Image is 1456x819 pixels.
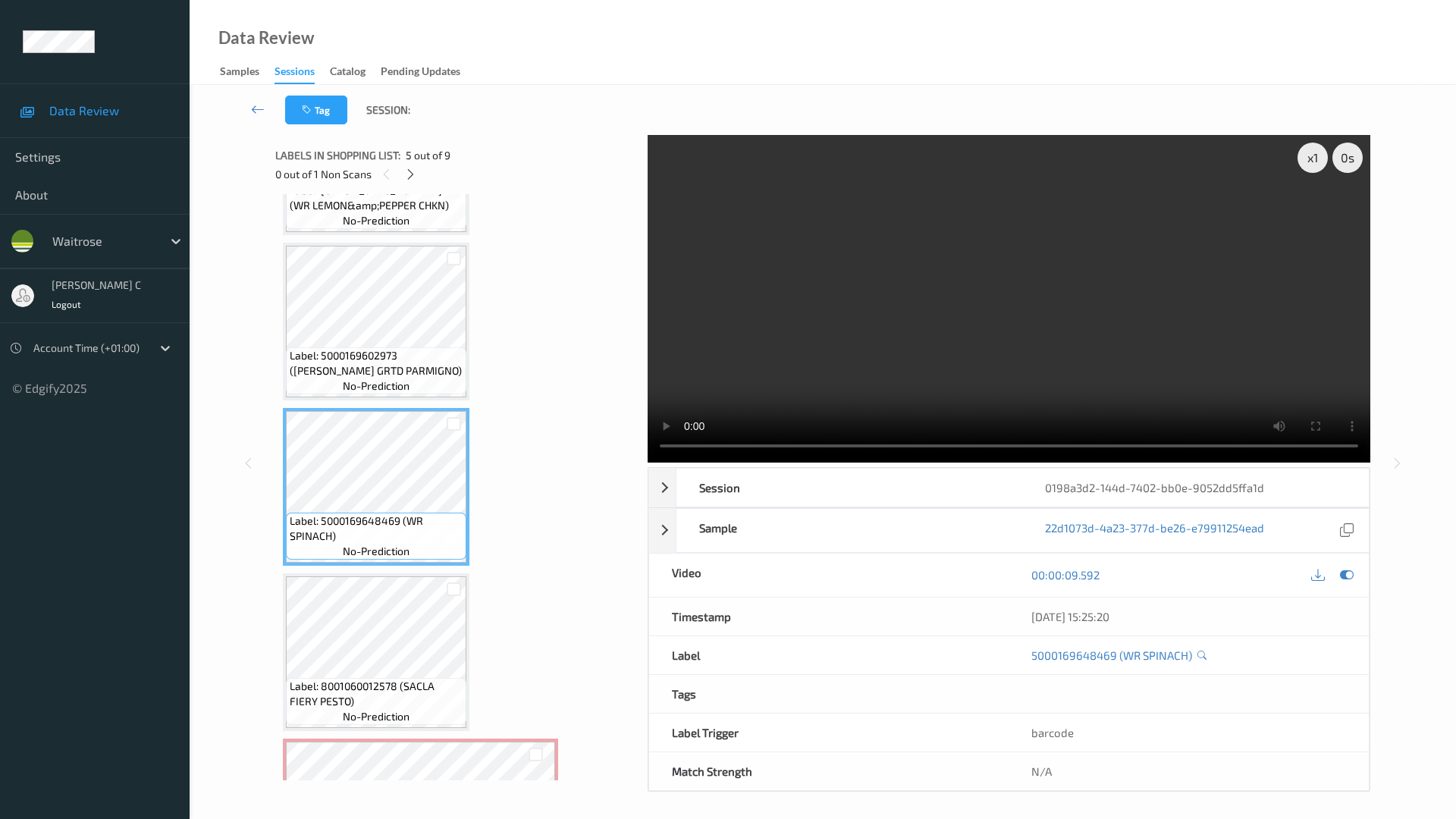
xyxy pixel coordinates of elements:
div: 0198a3d2-144d-7402-bb0e-9052dd5ffa1d [1022,469,1369,507]
a: Catalog [330,61,381,83]
a: Samples [220,61,275,83]
span: no-prediction [343,378,409,394]
div: [DATE] 15:25:20 [1031,609,1346,624]
span: 5 out of 9 [406,148,450,163]
div: Label [649,636,1009,674]
div: Tags [649,675,1009,713]
a: 22d1073d-4a23-377d-be26-e79911254ead [1045,520,1264,541]
span: no-prediction [343,544,409,559]
div: N/A [1009,752,1369,790]
div: Sessions [275,64,315,84]
a: 00:00:09.592 [1031,567,1100,582]
div: x 1 [1298,143,1328,173]
span: Label: 8001060012578 (SACLA FIERY PESTO) [290,679,463,709]
div: Timestamp [649,598,1009,635]
a: 5000169648469 (WR SPINACH) [1031,648,1192,663]
div: 0 out of 1 Non Scans [275,165,637,184]
span: Label: 5000169602973 ([PERSON_NAME] GRTD PARMIGNO) [290,348,463,378]
div: Session0198a3d2-144d-7402-bb0e-9052dd5ffa1d [648,468,1370,507]
div: barcode [1009,714,1369,752]
a: Pending Updates [381,61,475,83]
span: no-prediction [343,709,409,724]
div: Pending Updates [381,64,460,83]
span: no-prediction [343,213,409,228]
span: Label: [CREDIT_CARD_NUMBER] (WR LEMON&amp;PEPPER CHKN) [290,183,463,213]
span: Labels in shopping list: [275,148,400,163]
div: Catalog [330,64,366,83]
div: Data Review [218,30,314,45]
a: Sessions [275,61,330,84]
div: Samples [220,64,259,83]
div: Sample [676,509,1023,552]
div: 0 s [1332,143,1363,173]
span: Session: [366,102,410,118]
div: Session [676,469,1023,507]
button: Tag [285,96,347,124]
span: Label: 5000169648469 (WR SPINACH) [290,513,463,544]
div: Label Trigger [649,714,1009,752]
div: Sample22d1073d-4a23-377d-be26-e79911254ead [648,508,1370,553]
div: Video [649,554,1009,597]
div: Match Strength [649,752,1009,790]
